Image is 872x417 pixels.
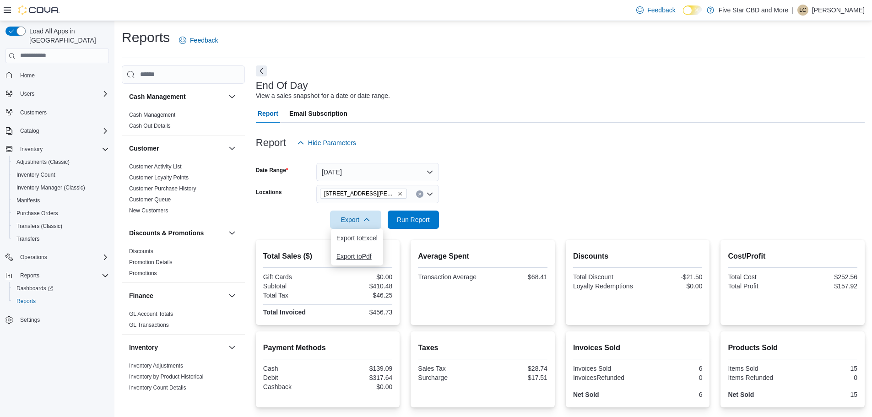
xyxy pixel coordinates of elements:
[13,296,109,307] span: Reports
[263,309,306,316] strong: Total Invoiced
[9,220,113,233] button: Transfers (Classic)
[573,342,703,353] h2: Invoices Sold
[397,191,403,196] button: Remove 409 Norfleet Drive from selection in this group
[639,365,702,372] div: 6
[289,104,347,123] span: Email Subscription
[129,322,169,328] a: GL Transactions
[416,190,423,198] button: Clear input
[129,92,225,101] button: Cash Management
[129,207,168,214] a: New Customers
[336,253,378,260] span: Export to Pdf
[639,273,702,281] div: -$21.50
[129,321,169,329] span: GL Transactions
[485,365,547,372] div: $28.74
[795,282,857,290] div: $157.92
[129,270,157,276] a: Promotions
[16,197,40,204] span: Manifests
[129,259,173,266] span: Promotion Details
[728,365,791,372] div: Items Sold
[20,127,39,135] span: Catalog
[175,31,222,49] a: Feedback
[639,282,702,290] div: $0.00
[129,92,186,101] h3: Cash Management
[795,374,857,381] div: 0
[728,391,754,398] strong: Net Sold
[263,251,393,262] h2: Total Sales ($)
[263,365,326,372] div: Cash
[418,365,481,372] div: Sales Tax
[573,391,599,398] strong: Net Sold
[129,144,225,153] button: Customer
[129,144,159,153] h3: Customer
[227,290,238,301] button: Finance
[426,190,433,198] button: Open list of options
[330,292,392,299] div: $46.25
[263,383,326,390] div: Cashback
[129,291,153,300] h3: Finance
[26,27,109,45] span: Load All Apps in [GEOGRAPHIC_DATA]
[122,309,245,334] div: Finance
[16,125,109,136] span: Catalog
[129,270,157,277] span: Promotions
[20,146,43,153] span: Inventory
[16,70,109,81] span: Home
[2,69,113,82] button: Home
[16,158,70,166] span: Adjustments (Classic)
[719,5,789,16] p: Five Star CBD and More
[20,316,40,324] span: Settings
[129,374,204,380] a: Inventory by Product Historical
[330,374,392,381] div: $317.64
[258,104,278,123] span: Report
[2,87,113,100] button: Users
[129,185,196,192] span: Customer Purchase History
[256,65,267,76] button: Next
[129,385,186,391] a: Inventory Count Details
[13,182,89,193] a: Inventory Manager (Classic)
[129,228,225,238] button: Discounts & Promotions
[573,374,636,381] div: InvoicesRefunded
[2,125,113,137] button: Catalog
[308,138,356,147] span: Hide Parameters
[639,374,702,381] div: 0
[129,311,173,317] a: GL Account Totals
[20,254,47,261] span: Operations
[122,28,170,47] h1: Reports
[227,91,238,102] button: Cash Management
[9,194,113,207] button: Manifests
[13,169,59,180] a: Inventory Count
[795,391,857,398] div: 15
[256,80,308,91] h3: End Of Day
[573,365,636,372] div: Invoices Sold
[485,374,547,381] div: $17.51
[16,144,46,155] button: Inventory
[16,235,39,243] span: Transfers
[16,210,58,217] span: Purchase Orders
[293,134,360,152] button: Hide Parameters
[129,343,225,352] button: Inventory
[16,222,62,230] span: Transfers (Classic)
[129,259,173,265] a: Promotion Details
[13,182,109,193] span: Inventory Manager (Classic)
[263,292,326,299] div: Total Tax
[647,5,675,15] span: Feedback
[18,5,60,15] img: Cova
[13,157,109,168] span: Adjustments (Classic)
[13,221,109,232] span: Transfers (Classic)
[9,282,113,295] a: Dashboards
[129,174,189,181] a: Customer Loyalty Points
[728,282,791,290] div: Total Profit
[2,313,113,326] button: Settings
[20,109,47,116] span: Customers
[792,5,794,16] p: |
[573,282,636,290] div: Loyalty Redemptions
[16,285,53,292] span: Dashboards
[728,273,791,281] div: Total Cost
[16,314,43,325] a: Settings
[13,233,109,244] span: Transfers
[16,88,109,99] span: Users
[129,163,182,170] a: Customer Activity List
[9,181,113,194] button: Inventory Manager (Classic)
